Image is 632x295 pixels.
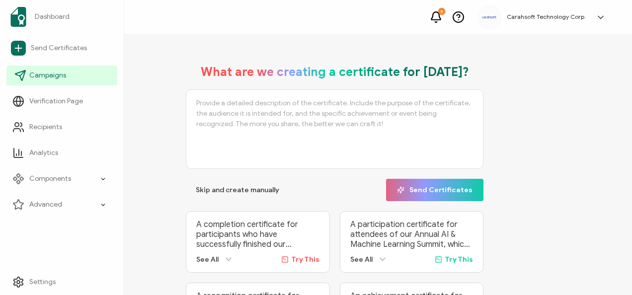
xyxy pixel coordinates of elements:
[29,174,71,184] span: Components
[438,8,445,15] div: 5
[6,272,117,292] a: Settings
[6,3,117,31] a: Dashboard
[29,122,62,132] span: Recipients
[196,220,319,249] p: A completion certificate for participants who have successfully finished our ‘Advanced Digital Ma...
[397,186,473,194] span: Send Certificates
[291,255,319,264] span: Try This
[29,277,56,287] span: Settings
[6,66,117,85] a: Campaigns
[507,13,586,20] h5: Carahsoft Technology Corp.
[350,255,373,264] span: See All
[35,12,70,22] span: Dashboard
[29,71,66,80] span: Campaigns
[10,7,26,27] img: sertifier-logomark-colored.svg
[6,117,117,137] a: Recipients
[6,143,117,163] a: Analytics
[482,16,497,19] img: a9ee5910-6a38-4b3f-8289-cffb42fa798b.svg
[201,65,469,79] h1: What are we creating a certificate for [DATE]?
[29,96,83,106] span: Verification Page
[6,91,117,111] a: Verification Page
[186,179,289,201] button: Skip and create manually
[386,179,483,201] button: Send Certificates
[196,255,219,264] span: See All
[350,220,473,249] p: A participation certificate for attendees of our Annual AI & Machine Learning Summit, which broug...
[445,255,473,264] span: Try This
[29,148,58,158] span: Analytics
[196,187,279,194] span: Skip and create manually
[467,183,632,295] iframe: Chat Widget
[6,37,117,60] a: Send Certificates
[29,200,62,210] span: Advanced
[31,43,87,53] span: Send Certificates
